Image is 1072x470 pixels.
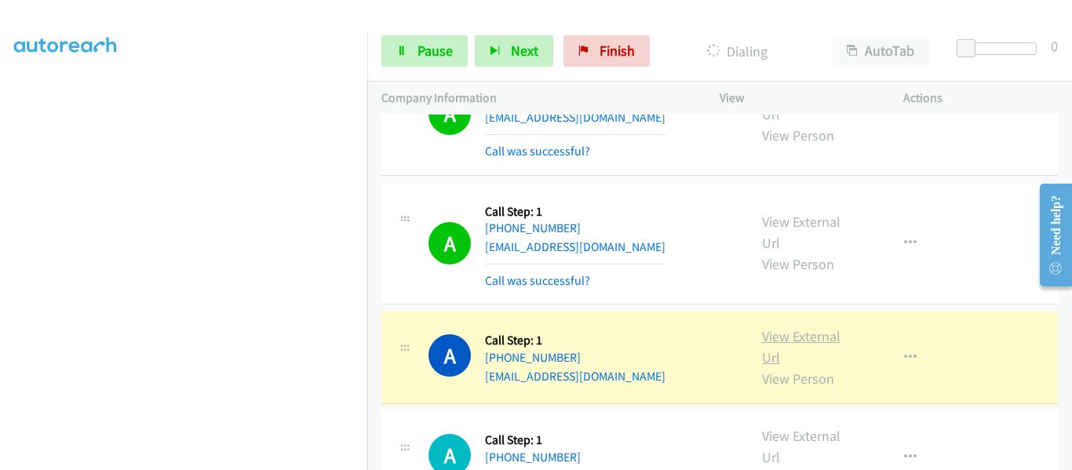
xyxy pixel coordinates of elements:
[485,369,665,384] a: [EMAIL_ADDRESS][DOMAIN_NAME]
[762,84,840,123] a: View External Url
[1051,35,1058,56] div: 0
[762,370,834,388] a: View Person
[475,35,553,67] button: Next
[485,350,581,365] a: [PHONE_NUMBER]
[381,35,468,67] a: Pause
[762,213,840,252] a: View External Url
[720,89,875,107] p: View
[832,35,929,67] button: AutoTab
[762,126,834,144] a: View Person
[428,93,471,135] h1: A
[485,432,665,448] h5: Call Step: 1
[671,41,804,62] p: Dialing
[428,334,471,377] h1: A
[428,222,471,264] h1: A
[485,144,590,158] a: Call was successful?
[762,427,840,466] a: View External Url
[485,220,581,235] a: [PHONE_NUMBER]
[485,204,665,220] h5: Call Step: 1
[485,273,590,288] a: Call was successful?
[381,89,691,107] p: Company Information
[485,450,581,465] a: [PHONE_NUMBER]
[417,42,453,60] span: Pause
[485,239,665,254] a: [EMAIL_ADDRESS][DOMAIN_NAME]
[563,35,650,67] a: Finish
[762,327,840,366] a: View External Url
[485,110,665,125] a: [EMAIL_ADDRESS][DOMAIN_NAME]
[600,42,635,60] span: Finish
[903,89,1059,107] p: Actions
[485,333,665,348] h5: Call Step: 1
[1026,173,1072,297] iframe: Resource Center
[511,42,538,60] span: Next
[762,255,834,273] a: View Person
